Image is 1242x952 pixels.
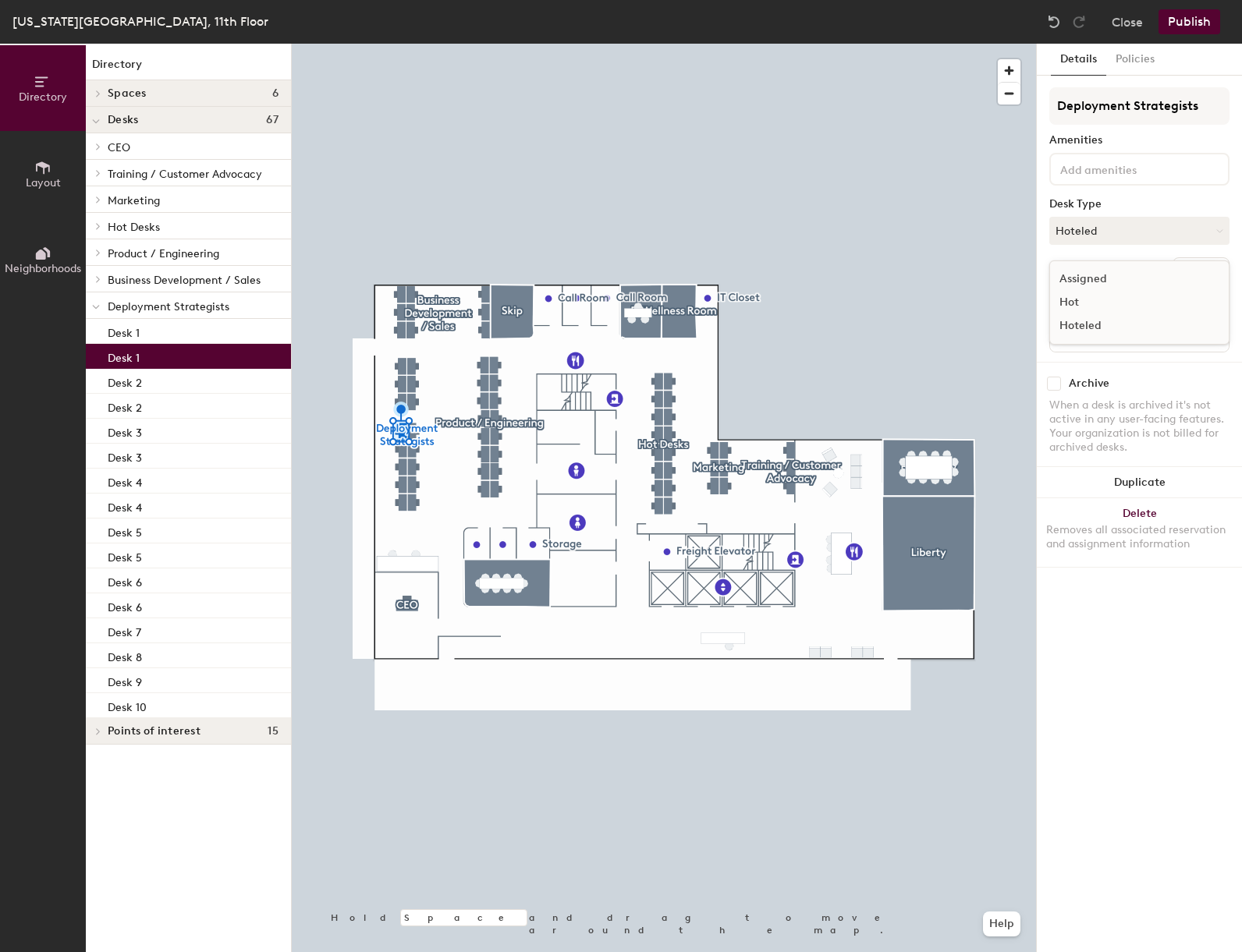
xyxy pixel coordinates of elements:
span: Training / Customer Advocacy [108,168,262,181]
div: Desk Type [1049,198,1230,211]
span: Marketing [108,194,160,207]
span: CEO [108,141,130,154]
p: Desk 4 [108,472,142,490]
p: Desk 8 [108,646,142,664]
div: Assigned [1050,267,1206,291]
button: Help [983,911,1020,936]
p: Desk 2 [108,397,142,415]
p: Desk 4 [108,497,142,515]
span: Directory [19,90,67,104]
p: Desk 2 [108,372,142,390]
div: When a desk is archived it's not active in any user-facing features. Your organization is not bil... [1049,398,1230,455]
span: Spaces [108,87,147,100]
p: Desk 6 [108,572,142,589]
p: Desk 5 [108,522,142,540]
div: [US_STATE][GEOGRAPHIC_DATA], 11th Floor [12,12,268,31]
div: Hot [1050,291,1206,314]
button: Duplicate [1037,467,1242,498]
button: Policies [1106,44,1164,76]
p: Desk 1 [108,347,140,365]
span: Hot Desks [108,221,160,234]
span: Business Development / Sales [108,274,261,287]
span: Layout [26,176,61,189]
span: 67 [266,114,279,126]
p: Desk 6 [108,596,142,614]
div: Amenities [1049,134,1230,147]
p: Desk 10 [108,696,147,714]
div: Archive [1069,377,1109,390]
span: Product / Engineering [108,247,219,260]
span: Points of interest [108,725,200,738]
p: Desk 9 [108,671,142,689]
button: Ungroup [1173,257,1230,284]
button: Details [1051,44,1106,76]
p: Desk 3 [108,422,142,440]
span: Desks [108,114,138,126]
p: Desk 5 [108,547,142,564]
span: 15 [268,725,279,738]
div: Hoteled [1050,314,1206,338]
img: Undo [1046,14,1062,30]
span: Deployment Strategists [108,300,229,313]
span: 6 [272,87,279,100]
img: Redo [1071,14,1087,30]
button: Publish [1159,9,1220,34]
div: Removes all associated reservation and assignment information [1046,523,1233,551]
span: Neighborhoods [5,262,81,275]
p: Desk 3 [108,447,142,465]
input: Add amenities [1057,159,1198,178]
button: DeleteRemoves all associated reservation and assignment information [1037,498,1242,567]
p: Desk 7 [108,621,141,639]
button: Close [1112,9,1143,34]
p: Desk 1 [108,322,140,340]
h1: Directory [86,56,291,80]
button: Hoteled [1049,217,1230,245]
